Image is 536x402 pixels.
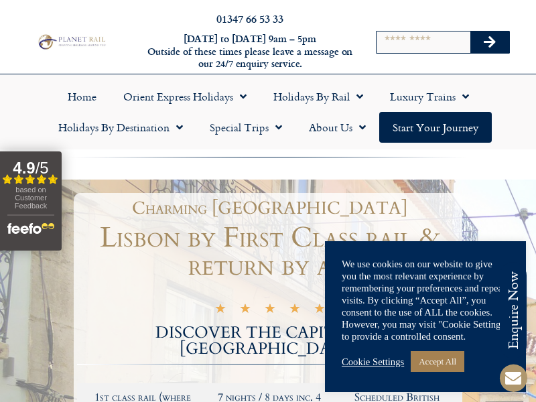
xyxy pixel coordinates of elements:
a: Luxury Trains [377,81,482,112]
a: About Us [295,112,379,143]
a: Home [54,81,110,112]
a: Holidays by Rail [260,81,377,112]
a: Holidays by Destination [45,112,196,143]
h1: Charming [GEOGRAPHIC_DATA] [84,200,456,217]
img: Planet Rail Train Holidays Logo [36,33,107,50]
button: Search [470,31,509,53]
a: 01347 66 53 33 [216,11,283,26]
h2: DISCOVER THE CAPITAL OF [GEOGRAPHIC_DATA] [77,325,462,357]
nav: Menu [7,81,529,143]
i: ★ [289,304,301,317]
div: 5/5 [214,302,326,317]
a: Orient Express Holidays [110,81,260,112]
div: We use cookies on our website to give you the most relevant experience by remembering your prefer... [342,258,509,342]
i: ★ [264,304,276,317]
a: Special Trips [196,112,295,143]
h6: [DATE] to [DATE] 9am – 5pm Outside of these times please leave a message on our 24/7 enquiry serv... [146,33,354,70]
i: ★ [239,304,251,317]
i: ★ [314,304,326,317]
a: Start your Journey [379,112,492,143]
i: ★ [214,304,226,317]
a: Cookie Settings [342,356,404,368]
a: Accept All [411,351,464,372]
h1: Lisbon by First Class rail & return by air [77,224,462,280]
